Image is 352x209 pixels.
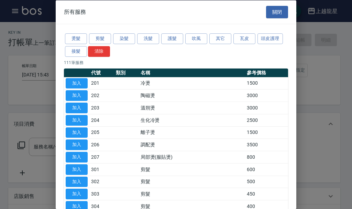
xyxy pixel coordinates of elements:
td: 201 [89,77,114,90]
button: 加入 [66,152,88,163]
td: 3000 [245,102,288,114]
td: 剪髮 [139,163,245,176]
td: 800 [245,151,288,163]
button: 清除 [88,46,110,56]
td: 1500 [245,126,288,139]
button: 加入 [66,90,88,101]
td: 溫朔燙 [139,102,245,114]
span: 所有服務 [64,8,86,15]
button: 瓦皮 [233,33,255,44]
td: 450 [245,188,288,200]
td: 207 [89,151,114,163]
td: 204 [89,114,114,126]
td: 3500 [245,138,288,151]
td: 203 [89,102,114,114]
td: 1500 [245,77,288,90]
th: 名稱 [139,68,245,77]
button: 接髮 [65,46,87,56]
button: 加入 [66,189,88,199]
button: 洗髮 [137,33,159,44]
button: 加入 [66,115,88,125]
td: 206 [89,138,114,151]
button: 關閉 [266,6,288,18]
td: 2500 [245,114,288,126]
button: 加入 [66,103,88,113]
button: 剪髮 [89,33,111,44]
td: 剪髮 [139,176,245,188]
button: 加入 [66,139,88,150]
td: 301 [89,163,114,176]
td: 202 [89,89,114,102]
button: 加入 [66,176,88,187]
button: 護髮 [161,33,183,44]
button: 染髮 [113,33,135,44]
td: 3000 [245,89,288,102]
td: 局部燙(服貼燙) [139,151,245,163]
button: 燙髮 [65,33,87,44]
button: 其它 [209,33,231,44]
th: 類別 [114,68,139,77]
th: 參考價格 [245,68,288,77]
th: 代號 [89,68,114,77]
td: 冷燙 [139,77,245,90]
td: 500 [245,176,288,188]
button: 吹風 [185,33,207,44]
td: 調配燙 [139,138,245,151]
td: 剪髮 [139,188,245,200]
button: 頭皮護理 [257,33,283,44]
button: 加入 [66,127,88,138]
td: 303 [89,188,114,200]
button: 加入 [66,78,88,88]
p: 111 筆服務 [64,59,288,65]
td: 離子燙 [139,126,245,139]
td: 302 [89,176,114,188]
td: 陶磁燙 [139,89,245,102]
button: 加入 [66,164,88,175]
td: 600 [245,163,288,176]
td: 205 [89,126,114,139]
td: 生化冷燙 [139,114,245,126]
